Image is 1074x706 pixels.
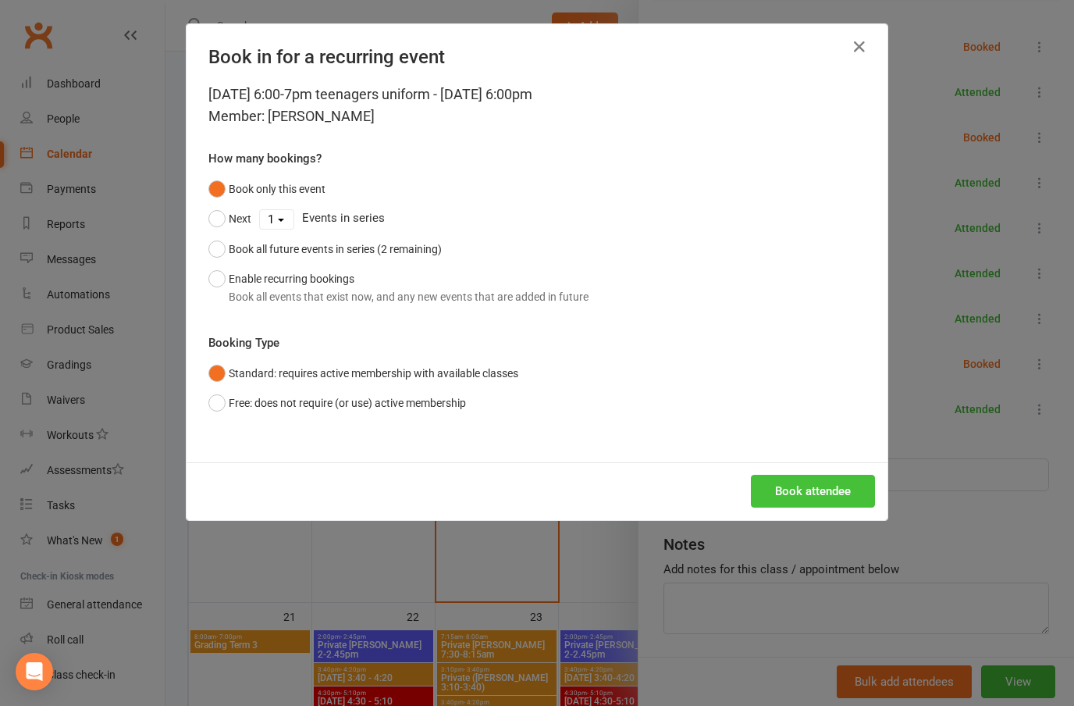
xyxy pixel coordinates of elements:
[208,204,251,234] button: Next
[208,264,589,312] button: Enable recurring bookingsBook all events that exist now, and any new events that are added in future
[208,358,518,388] button: Standard: requires active membership with available classes
[847,34,872,59] button: Close
[208,149,322,168] label: How many bookings?
[229,241,442,258] div: Book all future events in series (2 remaining)
[208,174,325,204] button: Book only this event
[208,46,866,68] h4: Book in for a recurring event
[208,333,279,352] label: Booking Type
[16,653,53,690] div: Open Intercom Messenger
[208,84,866,127] div: [DATE] 6:00-7pm teenagers uniform - [DATE] 6:00pm Member: [PERSON_NAME]
[751,475,875,508] button: Book attendee
[208,204,866,234] div: Events in series
[208,234,442,264] button: Book all future events in series (2 remaining)
[208,388,466,418] button: Free: does not require (or use) active membership
[229,288,589,305] div: Book all events that exist now, and any new events that are added in future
